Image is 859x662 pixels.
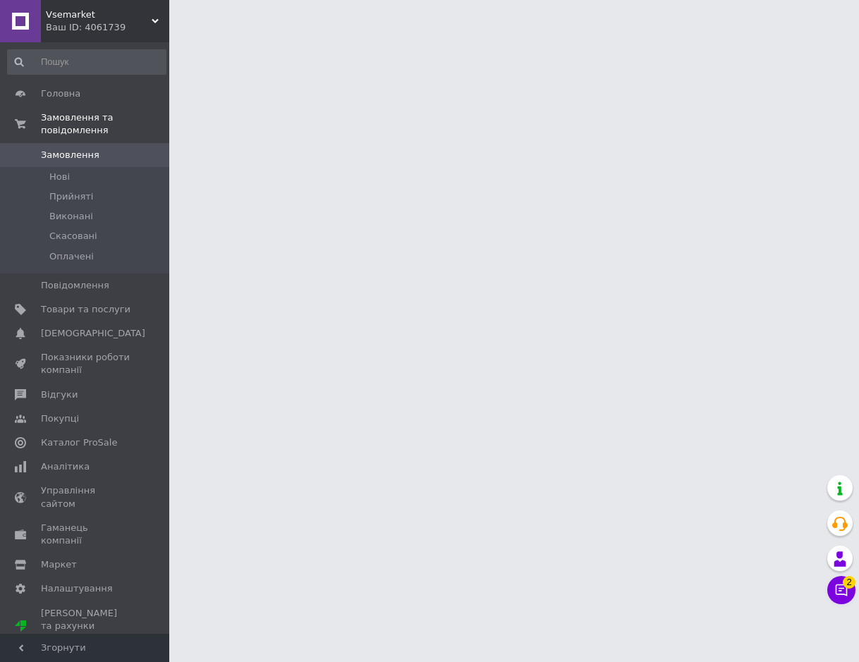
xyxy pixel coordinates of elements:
[41,149,99,161] span: Замовлення
[49,190,93,203] span: Прийняті
[46,21,169,34] div: Ваш ID: 4061739
[41,327,145,340] span: [DEMOGRAPHIC_DATA]
[41,460,90,473] span: Аналітика
[49,171,70,183] span: Нові
[41,412,79,425] span: Покупці
[7,49,166,75] input: Пошук
[49,210,93,223] span: Виконані
[41,607,130,646] span: [PERSON_NAME] та рахунки
[41,484,130,510] span: Управління сайтом
[49,230,97,243] span: Скасовані
[41,303,130,316] span: Товари та послуги
[41,436,117,449] span: Каталог ProSale
[41,558,77,571] span: Маркет
[843,576,855,589] span: 2
[41,632,130,645] div: Prom мікс 6 000
[41,87,80,100] span: Головна
[41,388,78,401] span: Відгуки
[41,111,169,137] span: Замовлення та повідомлення
[41,582,113,595] span: Налаштування
[827,576,855,604] button: Чат з покупцем2
[49,250,94,263] span: Оплачені
[41,351,130,376] span: Показники роботи компанії
[46,8,152,21] span: Vsemarket
[41,279,109,292] span: Повідомлення
[41,522,130,547] span: Гаманець компанії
